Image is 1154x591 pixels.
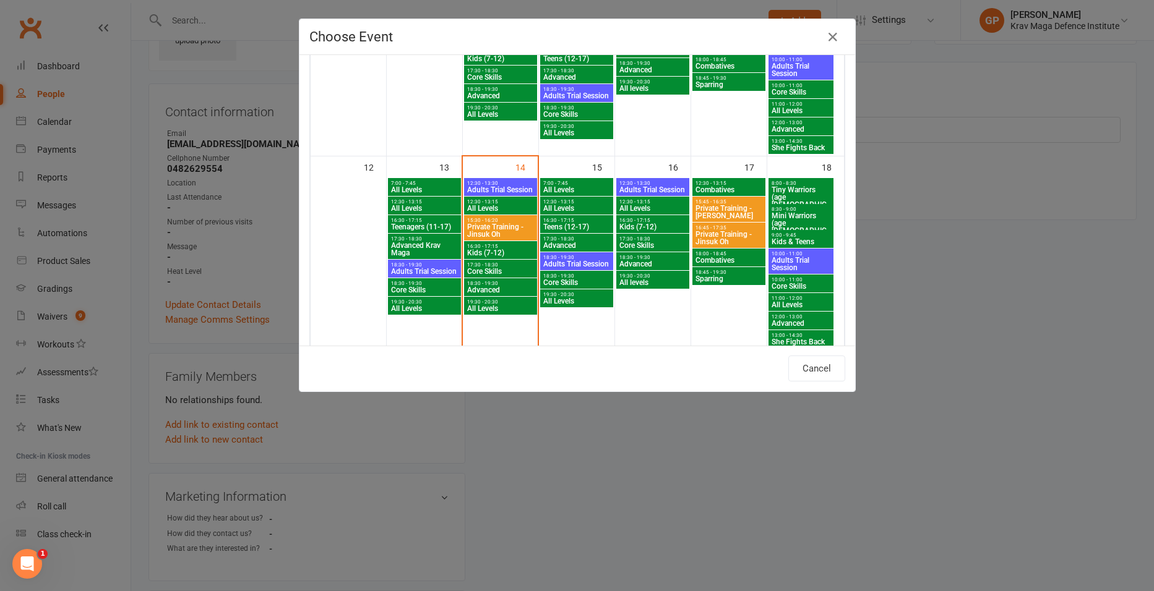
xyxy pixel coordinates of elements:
[771,301,831,308] span: All Levels
[543,186,611,193] span: All Levels
[771,212,831,242] span: Mini Warriors (age [DEMOGRAPHIC_DATA])
[771,57,831,62] span: 10:00 - 11:00
[619,199,687,205] span: 12:30 - 13:15
[467,249,535,257] span: Kids (7-12)
[771,232,831,238] span: 9:00 - 9:45
[619,242,687,249] span: Core Skills
[771,186,831,216] span: Tiny Warriors (age [DEMOGRAPHIC_DATA])
[390,262,459,268] span: 18:30 - 19:30
[390,236,459,242] span: 17:30 - 18:30
[668,156,691,177] div: 16
[390,286,459,294] span: Core Skills
[619,205,687,212] span: All Levels
[592,156,614,177] div: 15
[390,242,459,257] span: Advanced Krav Maga
[543,292,611,297] span: 19:30 - 20:30
[619,223,687,231] span: Kids (7-12)
[771,107,831,114] span: All Levels
[467,199,535,205] span: 12:30 - 13:15
[695,186,763,193] span: Combatives
[543,255,611,260] span: 18:30 - 19:30
[390,305,459,312] span: All Levels
[619,85,687,92] span: All levels
[771,338,831,346] span: She Fights Back
[771,251,831,257] span: 10:00 - 11:00
[695,205,763,219] span: Private Training - [PERSON_NAME]
[467,92,535,100] span: Advanced
[771,320,831,327] span: Advanced
[695,257,763,264] span: Combatives
[619,186,687,193] span: Adults Trial Session
[467,268,535,275] span: Core Skills
[771,314,831,320] span: 12:00 - 13:00
[390,205,459,212] span: All Levels
[38,549,48,559] span: 1
[771,144,831,151] span: She Fights Back
[439,156,462,177] div: 13
[543,218,611,223] span: 16:30 - 17:15
[543,236,611,242] span: 17:30 - 18:30
[467,299,535,305] span: 19:30 - 20:30
[619,236,687,242] span: 17:30 - 18:30
[515,156,538,177] div: 14
[771,125,831,133] span: Advanced
[467,68,535,74] span: 17:30 - 18:30
[695,81,763,88] span: Sparring
[619,273,687,279] span: 19:30 - 20:30
[390,218,459,223] span: 16:30 - 17:15
[390,223,459,231] span: Teenagers (11-17)
[771,181,831,186] span: 8:00 - 8:30
[771,101,831,107] span: 11:00 - 12:00
[744,156,767,177] div: 17
[543,87,611,92] span: 18:30 - 19:30
[543,279,611,286] span: Core Skills
[771,206,831,212] span: 8:30 - 9:00
[695,270,763,275] span: 18:45 - 19:30
[12,549,42,579] iframe: Intercom live chat
[467,281,535,286] span: 18:30 - 19:30
[619,48,687,55] span: Core Skills
[543,68,611,74] span: 17:30 - 18:30
[467,111,535,118] span: All Levels
[771,138,831,144] span: 13:00 - 14:30
[619,218,687,223] span: 16:30 - 17:15
[822,156,844,177] div: 18
[467,305,535,312] span: All Levels
[390,268,459,275] span: Adults Trial Session
[695,251,763,257] span: 18:00 - 18:45
[619,255,687,260] span: 18:30 - 19:30
[467,87,535,92] span: 18:30 - 19:30
[390,281,459,286] span: 18:30 - 19:30
[543,74,611,81] span: Advanced
[390,299,459,305] span: 19:30 - 20:30
[543,181,611,186] span: 7:00 - 7:45
[467,218,535,223] span: 15:30 - 16:20
[543,111,611,118] span: Core Skills
[467,286,535,294] span: Advanced
[619,79,687,85] span: 19:30 - 20:30
[619,260,687,268] span: Advanced
[695,75,763,81] span: 18:45 - 19:30
[771,257,831,271] span: Adults Trial Session
[467,105,535,111] span: 19:30 - 20:30
[543,260,611,268] span: Adults Trial Session
[390,199,459,205] span: 12:30 - 13:15
[309,29,845,45] h4: Choose Event
[695,225,763,231] span: 16:45 - 17:35
[771,238,831,245] span: Kids & Teens
[467,244,535,249] span: 16:30 - 17:15
[467,55,535,62] span: Kids (7-12)
[390,186,459,193] span: All Levels
[543,55,611,62] span: Teens (12-17)
[695,181,763,186] span: 12:30 - 13:15
[467,262,535,268] span: 17:30 - 18:30
[467,205,535,212] span: All Levels
[467,74,535,81] span: Core Skills
[619,181,687,186] span: 12:30 - 13:30
[771,120,831,125] span: 12:00 - 13:00
[771,83,831,88] span: 10:00 - 11:00
[619,66,687,74] span: Advanced
[543,242,611,249] span: Advanced
[543,92,611,100] span: Adults Trial Session
[695,62,763,70] span: Combatives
